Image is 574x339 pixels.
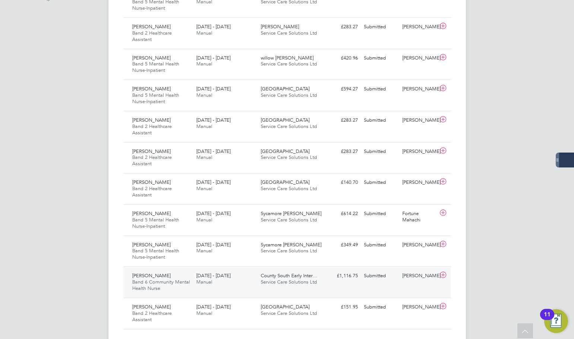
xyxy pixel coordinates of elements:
div: £151.95 [322,301,361,313]
span: Service Care Solutions Ltd [261,154,317,160]
span: Band 2 Healthcare Assistant [132,310,172,323]
span: Manual [196,247,212,254]
span: Service Care Solutions Ltd [261,123,317,129]
div: Submitted [361,270,400,282]
div: £420.96 [322,52,361,64]
span: Band 5 Mental Health Nurse-Inpatient [132,247,179,260]
span: Band 2 Healthcare Assistant [132,154,172,167]
span: Manual [196,185,212,192]
span: Manual [196,123,212,129]
div: Submitted [361,21,400,33]
div: [PERSON_NAME] [399,270,438,282]
div: Submitted [361,52,400,64]
span: [DATE] - [DATE] [196,148,231,154]
span: Manual [196,61,212,67]
span: Band 5 Mental Health Nurse-Inpatient [132,92,179,105]
span: [PERSON_NAME] [132,117,171,123]
div: Submitted [361,239,400,251]
span: Manual [196,217,212,223]
span: [PERSON_NAME] [132,55,171,61]
div: [PERSON_NAME] [399,114,438,127]
div: [PERSON_NAME] [399,52,438,64]
span: [DATE] - [DATE] [196,304,231,310]
div: [PERSON_NAME] [399,21,438,33]
div: Submitted [361,83,400,95]
button: Open Resource Center, 11 new notifications [544,309,568,333]
span: [PERSON_NAME] [132,23,171,30]
span: Band 2 Healthcare Assistant [132,30,172,42]
span: [PERSON_NAME] [132,210,171,217]
span: Service Care Solutions Ltd [261,247,317,254]
span: [PERSON_NAME] [132,272,171,279]
div: £283.27 [322,114,361,127]
span: [PERSON_NAME] [132,86,171,92]
span: [DATE] - [DATE] [196,210,231,217]
span: Band 6 Community Mental Health Nurse [132,279,190,291]
span: [PERSON_NAME] [132,148,171,154]
span: Service Care Solutions Ltd [261,61,317,67]
span: [GEOGRAPHIC_DATA] [261,179,310,185]
span: [DATE] - [DATE] [196,242,231,248]
span: Manual [196,30,212,36]
div: Fortune Mahachi [399,208,438,226]
span: Sycamore [PERSON_NAME] [261,210,321,217]
div: Submitted [361,208,400,220]
span: [GEOGRAPHIC_DATA] [261,148,310,154]
span: [DATE] - [DATE] [196,117,231,123]
div: Submitted [361,301,400,313]
span: [PERSON_NAME] [132,179,171,185]
div: [PERSON_NAME] [399,176,438,189]
span: Service Care Solutions Ltd [261,92,317,98]
span: [PERSON_NAME] [261,23,299,30]
span: Band 2 Healthcare Assistant [132,123,172,136]
div: Submitted [361,114,400,127]
span: [DATE] - [DATE] [196,179,231,185]
div: £594.27 [322,83,361,95]
span: Manual [196,154,212,160]
span: [GEOGRAPHIC_DATA] [261,86,310,92]
div: [PERSON_NAME] [399,145,438,158]
span: willow [PERSON_NAME] [261,55,314,61]
span: [PERSON_NAME] [132,304,171,310]
span: [DATE] - [DATE] [196,55,231,61]
span: Band 5 Mental Health Nurse-Inpatient [132,217,179,229]
span: [GEOGRAPHIC_DATA] [261,117,310,123]
span: Band 2 Healthcare Assistant [132,185,172,198]
span: Service Care Solutions Ltd [261,185,317,192]
span: Manual [196,310,212,316]
div: [PERSON_NAME] [399,239,438,251]
span: Service Care Solutions Ltd [261,310,317,316]
div: £140.70 [322,176,361,189]
span: [GEOGRAPHIC_DATA] [261,304,310,310]
span: Manual [196,92,212,98]
span: County South Early Inter… [261,272,317,279]
div: £283.27 [322,145,361,158]
div: £349.49 [322,239,361,251]
span: [DATE] - [DATE] [196,272,231,279]
span: Band 5 Mental Health Nurse-Inpatient [132,61,179,73]
span: Service Care Solutions Ltd [261,30,317,36]
div: £614.22 [322,208,361,220]
span: [PERSON_NAME] [132,242,171,248]
span: Service Care Solutions Ltd [261,279,317,285]
span: Manual [196,279,212,285]
div: [PERSON_NAME] [399,83,438,95]
div: [PERSON_NAME] [399,301,438,313]
div: Submitted [361,176,400,189]
div: Submitted [361,145,400,158]
span: [DATE] - [DATE] [196,86,231,92]
span: [DATE] - [DATE] [196,23,231,30]
div: £1,116.75 [322,270,361,282]
span: Sycamore [PERSON_NAME] [261,242,321,248]
div: 11 [544,314,551,324]
div: £283.27 [322,21,361,33]
span: Service Care Solutions Ltd [261,217,317,223]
